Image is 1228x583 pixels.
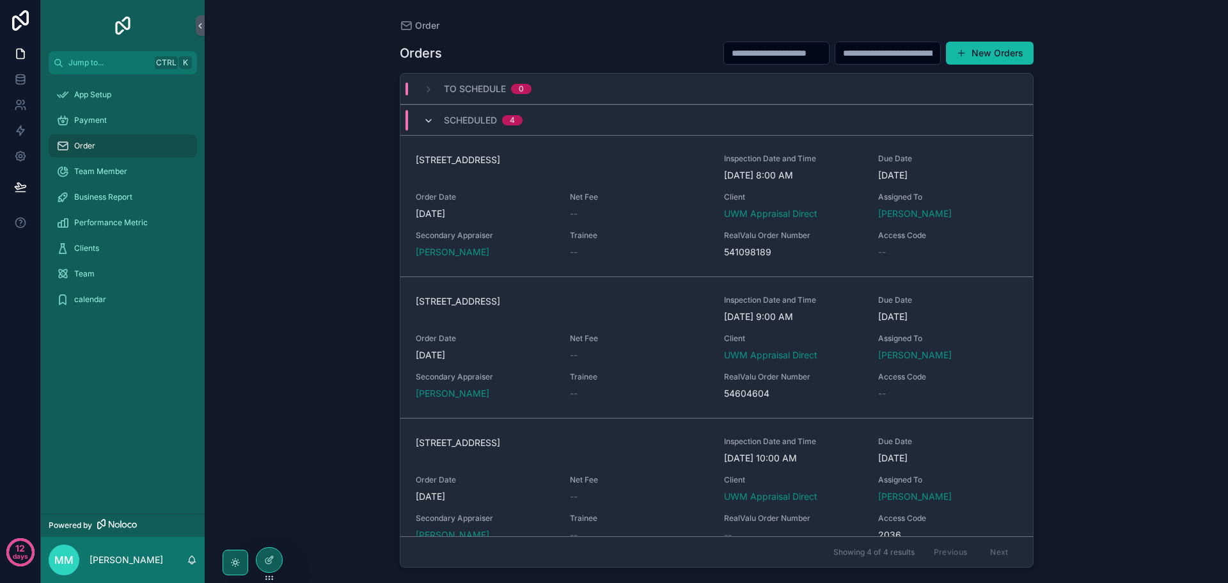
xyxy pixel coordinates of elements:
[49,288,197,311] a: calendar
[416,349,555,362] span: [DATE]
[878,246,886,259] span: --
[155,56,178,69] span: Ctrl
[833,547,915,557] span: Showing 4 of 4 results
[519,84,524,94] div: 0
[724,207,817,220] a: UWM Appraisal Direct
[49,520,92,531] span: Powered by
[724,349,817,362] a: UWM Appraisal Direct
[878,452,1017,465] span: [DATE]
[180,58,191,68] span: K
[878,333,1017,344] span: Assigned To
[416,192,555,202] span: Order Date
[570,475,709,485] span: Net Fee
[724,475,863,485] span: Client
[400,418,1033,559] a: [STREET_ADDRESS]Inspection Date and Time[DATE] 10:00 AMDue Date[DATE]Order Date[DATE]Net Fee--Cli...
[570,246,578,259] span: --
[400,276,1033,418] a: [STREET_ADDRESS]Inspection Date and Time[DATE] 9:00 AMDue Date[DATE]Order Date[DATE]Net Fee--Clie...
[416,246,489,259] a: [PERSON_NAME]
[946,42,1034,65] button: New Orders
[416,295,709,308] span: [STREET_ADDRESS]
[49,134,197,157] a: Order
[570,387,578,400] span: --
[724,295,863,305] span: Inspection Date and Time
[49,211,197,234] a: Performance Metric
[416,154,709,166] span: [STREET_ADDRESS]
[878,436,1017,447] span: Due Date
[570,333,709,344] span: Net Fee
[724,436,863,447] span: Inspection Date and Time
[15,542,25,555] p: 12
[878,529,1017,541] span: 2036
[724,169,863,182] span: [DATE] 8:00 AM
[878,169,1017,182] span: [DATE]
[724,310,863,323] span: [DATE] 9:00 AM
[113,15,133,36] img: App logo
[724,387,863,400] span: 54604604
[49,186,197,209] a: Business Report
[444,83,506,95] span: To Schedule
[724,333,863,344] span: Client
[878,207,952,220] a: [PERSON_NAME]
[416,475,555,485] span: Order Date
[570,207,578,220] span: --
[724,192,863,202] span: Client
[724,246,863,259] span: 541098189
[570,490,578,503] span: --
[416,529,489,541] a: [PERSON_NAME]
[74,243,99,253] span: Clients
[74,166,127,177] span: Team Member
[49,237,197,260] a: Clients
[49,160,197,183] a: Team Member
[416,513,555,523] span: Secondary Appraiser
[444,114,497,127] span: Scheduled
[416,207,555,220] span: [DATE]
[570,192,709,202] span: Net Fee
[49,51,197,74] button: Jump to...CtrlK
[724,372,863,382] span: RealValu Order Number
[724,490,817,503] a: UWM Appraisal Direct
[570,372,709,382] span: Trainee
[416,372,555,382] span: Secondary Appraiser
[416,436,709,449] span: [STREET_ADDRESS]
[570,349,578,362] span: --
[878,310,1017,323] span: [DATE]
[74,192,132,202] span: Business Report
[74,141,95,151] span: Order
[878,387,886,400] span: --
[724,452,863,465] span: [DATE] 10:00 AM
[878,490,952,503] a: [PERSON_NAME]
[41,74,205,328] div: scrollable content
[400,44,442,62] h1: Orders
[49,83,197,106] a: App Setup
[878,295,1017,305] span: Due Date
[724,230,863,241] span: RealValu Order Number
[68,58,150,68] span: Jump to...
[74,115,107,125] span: Payment
[416,230,555,241] span: Secondary Appraiser
[878,475,1017,485] span: Assigned To
[400,135,1033,276] a: [STREET_ADDRESS]Inspection Date and Time[DATE] 8:00 AMDue Date[DATE]Order Date[DATE]Net Fee--Clie...
[510,115,515,125] div: 4
[878,513,1017,523] span: Access Code
[90,554,163,566] p: [PERSON_NAME]
[724,529,732,541] span: --
[724,513,863,523] span: RealValu Order Number
[74,218,148,228] span: Performance Metric
[570,513,709,523] span: Trainee
[74,90,111,100] span: App Setup
[878,349,952,362] a: [PERSON_NAME]
[416,490,555,503] span: [DATE]
[724,154,863,164] span: Inspection Date and Time
[400,19,439,32] a: Order
[416,387,489,400] a: [PERSON_NAME]
[878,154,1017,164] span: Due Date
